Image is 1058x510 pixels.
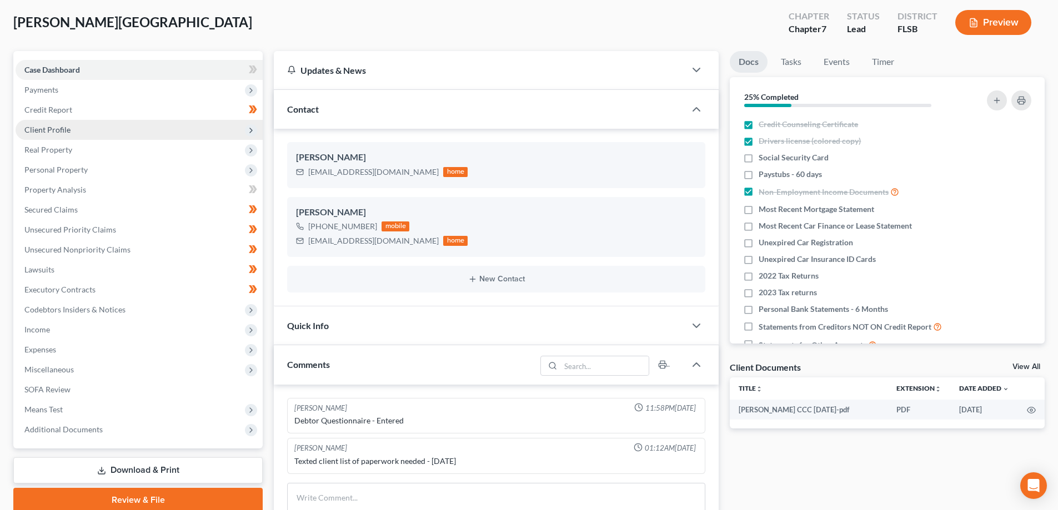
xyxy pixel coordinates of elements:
div: [EMAIL_ADDRESS][DOMAIN_NAME] [308,235,439,246]
a: Events [815,51,859,73]
i: expand_more [1002,386,1009,392]
span: 2022 Tax Returns [759,270,819,281]
a: Lawsuits [16,260,263,280]
a: Executory Contracts [16,280,263,300]
span: Personal Property [24,165,88,174]
a: Titleunfold_more [739,384,763,392]
span: Executory Contracts [24,285,96,294]
span: Statements from Creditors NOT ON Credit Report [759,321,931,332]
span: Non-Employment Income Documents [759,186,889,198]
span: Most Recent Car Finance or Lease Statement [759,220,912,231]
a: Tasks [772,51,810,73]
span: Quick Info [287,320,329,331]
span: Contact [287,104,319,114]
div: Texted client list of paperwork needed - [DATE] [294,456,698,467]
div: home [443,167,468,177]
span: Payments [24,85,58,94]
span: Social Security Card [759,152,829,163]
span: 2023 Tax returns [759,287,817,298]
span: Credit Report [24,105,72,114]
div: Status [847,10,880,23]
span: 11:58PM[DATE] [645,403,696,413]
div: Client Documents [730,361,801,373]
span: 7 [821,23,826,34]
span: Credit Counseling Certificate [759,119,858,130]
td: PDF [887,400,950,420]
div: [PERSON_NAME] [294,443,347,453]
a: Unsecured Nonpriority Claims [16,240,263,260]
span: Real Property [24,145,72,154]
span: Unsecured Priority Claims [24,225,116,234]
a: View All [1012,363,1040,371]
div: Lead [847,23,880,36]
div: District [897,10,937,23]
a: Credit Report [16,100,263,120]
span: [PERSON_NAME][GEOGRAPHIC_DATA] [13,14,252,30]
td: [PERSON_NAME] CCC [DATE]-pdf [730,400,887,420]
a: Case Dashboard [16,60,263,80]
strong: 25% Completed [744,92,799,102]
span: Means Test [24,405,63,414]
div: Updates & News [287,64,672,76]
span: Drivers license (colored copy) [759,135,861,147]
a: SOFA Review [16,380,263,400]
td: [DATE] [950,400,1018,420]
div: [PHONE_NUMBER] [308,221,377,232]
div: Open Intercom Messenger [1020,472,1047,499]
span: Expenses [24,345,56,354]
span: Most Recent Mortgage Statement [759,204,874,215]
button: Preview [955,10,1031,35]
span: Codebtors Insiders & Notices [24,305,126,314]
span: Income [24,325,50,334]
div: [PERSON_NAME] [296,206,696,219]
span: Unexpired Car Registration [759,237,853,248]
i: unfold_more [756,386,763,392]
div: Debtor Questionnaire - Entered [294,415,698,426]
span: Property Analysis [24,185,86,194]
div: [PERSON_NAME] [296,151,696,164]
span: Comments [287,359,330,370]
span: Personal Bank Statements - 6 Months [759,304,888,315]
span: Statements for Other Accounts [759,340,866,351]
span: Secured Claims [24,205,78,214]
div: mobile [382,221,409,231]
span: Lawsuits [24,265,54,274]
a: Date Added expand_more [959,384,1009,392]
a: Timer [863,51,903,73]
div: [EMAIL_ADDRESS][DOMAIN_NAME] [308,166,439,178]
span: 01:12AM[DATE] [645,443,696,453]
a: Docs [730,51,768,73]
a: Secured Claims [16,200,263,220]
span: Client Profile [24,125,71,134]
span: Unexpired Car Insurance ID Cards [759,254,876,265]
span: Unsecured Nonpriority Claims [24,245,131,254]
input: Search... [561,356,649,375]
span: Additional Documents [24,425,103,434]
a: Extensionunfold_more [896,384,941,392]
span: SOFA Review [24,385,71,394]
span: Miscellaneous [24,365,74,374]
a: Property Analysis [16,180,263,200]
div: home [443,236,468,246]
span: Case Dashboard [24,65,80,74]
span: Paystubs - 60 days [759,169,822,180]
div: Chapter [789,23,829,36]
i: unfold_more [935,386,941,392]
a: Unsecured Priority Claims [16,220,263,240]
div: Chapter [789,10,829,23]
div: [PERSON_NAME] [294,403,347,413]
div: FLSB [897,23,937,36]
button: New Contact [296,275,696,284]
a: Download & Print [13,457,263,483]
